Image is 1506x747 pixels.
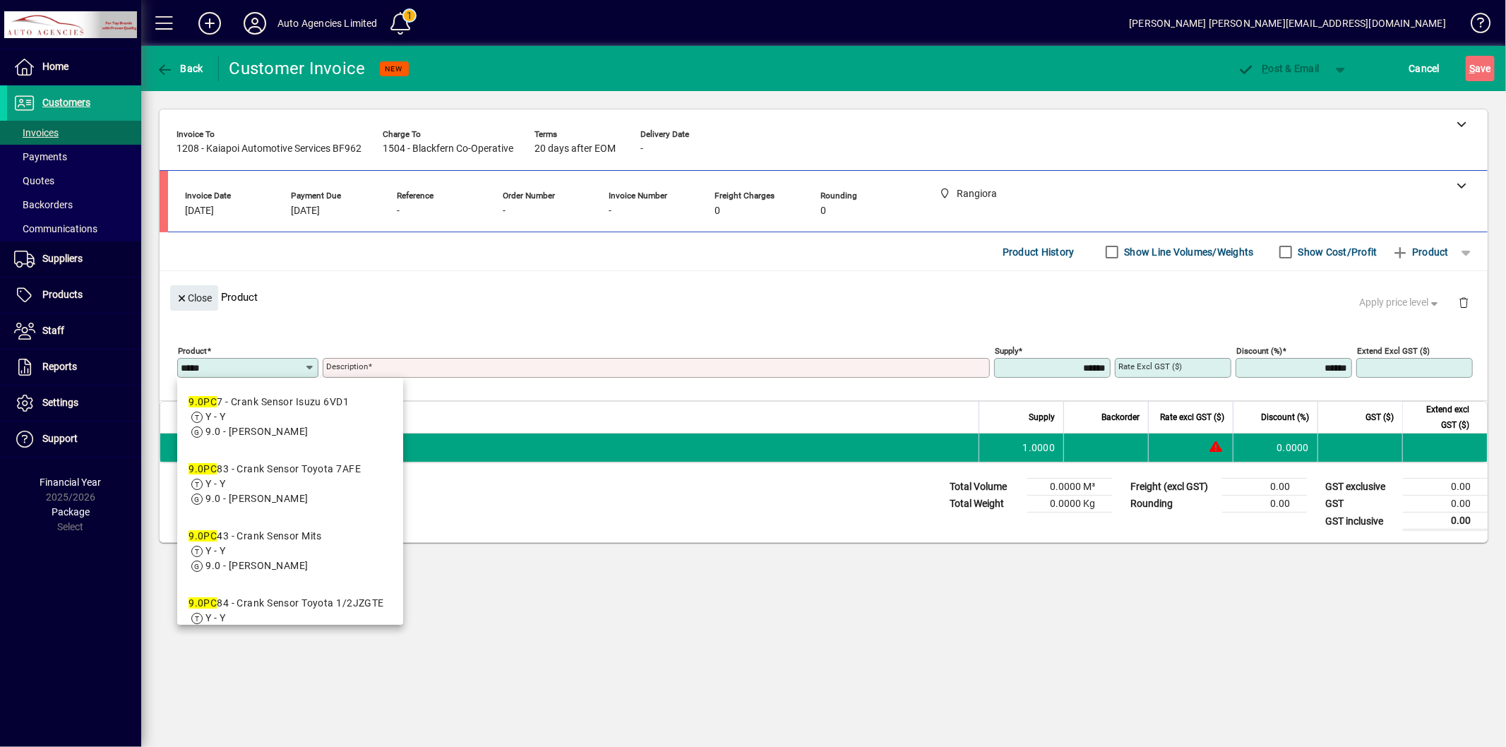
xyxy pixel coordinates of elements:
[189,530,217,542] em: 9.0PC
[7,349,141,385] a: Reports
[42,433,78,444] span: Support
[277,12,378,35] div: Auto Agencies Limited
[232,11,277,36] button: Profile
[1123,479,1222,496] td: Freight (excl GST)
[176,287,213,310] span: Close
[1318,479,1403,496] td: GST exclusive
[156,63,203,74] span: Back
[7,145,141,169] a: Payments
[1466,56,1495,81] button: Save
[141,56,219,81] app-page-header-button: Back
[397,205,400,217] span: -
[326,361,368,371] mat-label: Description
[7,241,141,277] a: Suppliers
[177,450,403,518] mat-option: 9.0PC83 - Crank Sensor Toyota 7AFE
[189,396,217,407] em: 9.0PC
[1406,56,1444,81] button: Cancel
[1027,479,1112,496] td: 0.0000 M³
[943,496,1027,513] td: Total Weight
[205,560,308,571] span: 9.0 - [PERSON_NAME]
[205,411,225,422] span: Y - Y
[609,205,611,217] span: -
[178,346,207,356] mat-label: Product
[42,397,78,408] span: Settings
[14,175,54,186] span: Quotes
[7,313,141,349] a: Staff
[1222,496,1307,513] td: 0.00
[1403,479,1488,496] td: 0.00
[1318,513,1403,530] td: GST inclusive
[189,395,349,410] div: 7 - Crank Sensor Isuzu 6VD1
[1129,12,1446,35] div: [PERSON_NAME] [PERSON_NAME][EMAIL_ADDRESS][DOMAIN_NAME]
[1118,361,1182,371] mat-label: Rate excl GST ($)
[1023,441,1056,455] span: 1.0000
[7,193,141,217] a: Backorders
[42,289,83,300] span: Products
[177,518,403,585] mat-option: 9.0PC43 - Crank Sensor Mits
[1447,296,1481,309] app-page-header-button: Delete
[14,199,73,210] span: Backorders
[189,596,384,611] div: 84 - Crank Sensor Toyota 1/2JZGTE
[1236,346,1282,356] mat-label: Discount (%)
[40,477,102,488] span: Financial Year
[1360,295,1442,310] span: Apply price level
[820,205,826,217] span: 0
[386,64,403,73] span: NEW
[177,585,403,652] mat-option: 9.0PC84 - Crank Sensor Toyota 1/2JZGTE
[205,612,225,623] span: Y - Y
[14,223,97,234] span: Communications
[205,493,308,504] span: 9.0 - [PERSON_NAME]
[383,143,513,155] span: 1504 - Blackfern Co-Operative
[52,506,90,518] span: Package
[229,57,366,80] div: Customer Invoice
[7,422,141,457] a: Support
[1409,57,1440,80] span: Cancel
[1262,63,1269,74] span: P
[1027,496,1112,513] td: 0.0000 Kg
[1318,496,1403,513] td: GST
[170,285,218,311] button: Close
[1233,434,1317,462] td: 0.0000
[189,463,217,474] em: 9.0PC
[205,426,308,437] span: 9.0 - [PERSON_NAME]
[995,346,1018,356] mat-label: Supply
[189,597,217,609] em: 9.0PC
[715,205,720,217] span: 0
[503,205,506,217] span: -
[189,462,361,477] div: 83 - Crank Sensor Toyota 7AFE
[1469,57,1491,80] span: ave
[1231,56,1327,81] button: Post & Email
[534,143,616,155] span: 20 days after EOM
[7,169,141,193] a: Quotes
[7,386,141,421] a: Settings
[42,253,83,264] span: Suppliers
[1403,496,1488,513] td: 0.00
[1003,241,1075,263] span: Product History
[42,325,64,336] span: Staff
[1403,513,1488,530] td: 0.00
[997,239,1080,265] button: Product History
[177,383,403,450] mat-option: 9.0PC7 - Crank Sensor Isuzu 6VD1
[42,361,77,372] span: Reports
[185,205,214,217] span: [DATE]
[14,127,59,138] span: Invoices
[14,151,67,162] span: Payments
[7,217,141,241] a: Communications
[160,271,1488,323] div: Product
[640,143,643,155] span: -
[1238,63,1320,74] span: ost & Email
[1411,402,1469,433] span: Extend excl GST ($)
[187,11,232,36] button: Add
[1122,245,1254,259] label: Show Line Volumes/Weights
[177,143,361,155] span: 1208 - Kaiapoi Automotive Services BF962
[1460,3,1488,49] a: Knowledge Base
[1469,63,1475,74] span: S
[167,291,222,304] app-page-header-button: Close
[7,49,141,85] a: Home
[1123,496,1222,513] td: Rounding
[205,545,225,556] span: Y - Y
[1365,410,1394,425] span: GST ($)
[943,479,1027,496] td: Total Volume
[1160,410,1224,425] span: Rate excl GST ($)
[189,529,322,544] div: 43 - Crank Sensor Mits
